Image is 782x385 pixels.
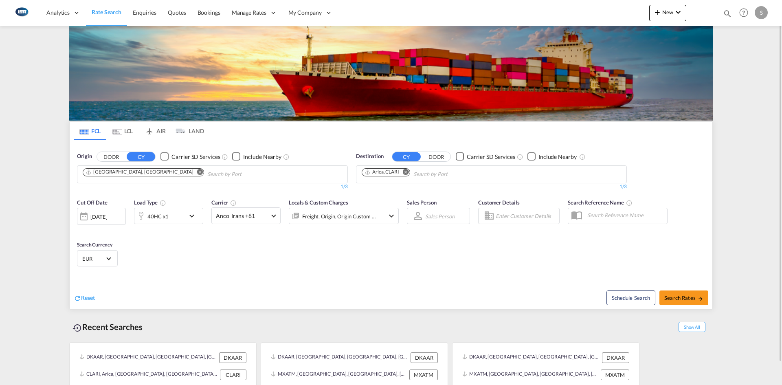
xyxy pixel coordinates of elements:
[698,296,703,301] md-icon: icon-arrow-right
[478,199,519,206] span: Customer Details
[127,152,155,161] button: CY
[659,290,708,305] button: Search Ratesicon-arrow-right
[77,199,108,206] span: Cut Off Date
[82,255,105,262] span: EUR
[77,208,126,225] div: [DATE]
[145,126,154,132] md-icon: icon-airplane
[106,122,139,140] md-tab-item: LCL
[92,9,121,15] span: Rate Search
[392,152,421,161] button: CY
[664,295,703,301] span: Search Rates
[77,224,83,235] md-datepicker: Select
[737,6,751,20] span: Help
[90,213,107,220] div: [DATE]
[77,242,112,248] span: Search Currency
[271,352,409,363] div: DKAAR, Aarhus, Denmark, Northern Europe, Europe
[74,294,95,303] div: icon-refreshReset
[12,4,31,22] img: 1aa151c0c08011ec8d6f413816f9a227.png
[171,122,204,140] md-tab-item: LAND
[288,9,322,17] span: My Company
[649,5,686,21] button: icon-plus 400-fgNewicon-chevron-down
[723,9,732,21] div: icon-magnify
[77,183,348,190] div: 1/3
[79,370,218,380] div: CLARI, Arica, Chile, South America, Americas
[243,153,281,161] div: Include Nearby
[283,154,290,160] md-icon: Unchecked: Ignores neighbouring ports when fetching rates.Checked : Includes neighbouring ports w...
[198,9,220,16] span: Bookings
[462,370,599,380] div: MXATM, Altamira, Mexico, Mexico & Central America, Americas
[606,290,655,305] button: Note: By default Schedule search will only considerorigin ports, destination ports and cut off da...
[365,169,399,176] div: Arica, CLARI
[360,166,494,181] md-chips-wrap: Chips container. Use arrow keys to select chips.
[220,370,246,380] div: CLARI
[673,7,683,17] md-icon: icon-chevron-down
[97,152,125,161] button: DOOR
[187,211,201,221] md-icon: icon-chevron-down
[602,352,629,363] div: DKAAR
[652,9,683,15] span: New
[69,26,713,121] img: LCL+%26+FCL+BACKGROUND.png
[46,9,70,17] span: Analytics
[222,154,228,160] md-icon: Unchecked: Search for CY (Container Yard) services for all selected carriers.Checked : Search for...
[69,318,146,336] div: Recent Searches
[652,7,662,17] md-icon: icon-plus 400-fg
[230,200,237,206] md-icon: The selected Trucker/Carrierwill be displayed in the rate results If the rates are from another f...
[211,199,237,206] span: Carrier
[467,153,515,161] div: Carrier SD Services
[74,122,204,140] md-pagination-wrapper: Use the left and right arrow keys to navigate between tabs
[216,212,269,220] span: Anco Trans +81
[70,140,712,309] div: OriginDOOR CY Checkbox No InkUnchecked: Search for CY (Container Yard) services for all selected ...
[160,152,220,161] md-checkbox: Checkbox No Ink
[538,153,577,161] div: Include Nearby
[409,370,438,380] div: MXATM
[81,294,95,301] span: Reset
[77,152,92,161] span: Origin
[232,152,281,161] md-checkbox: Checkbox No Ink
[422,152,450,161] button: DOOR
[356,183,627,190] div: 1/3
[168,9,186,16] span: Quotes
[517,154,523,160] md-icon: Unchecked: Search for CY (Container Yard) services for all selected carriers.Checked : Search for...
[496,210,557,222] input: Enter Customer Details
[737,6,755,20] div: Help
[755,6,768,19] div: S
[86,169,195,176] div: Press delete to remove this chip.
[207,168,285,181] input: Chips input.
[365,169,401,176] div: Press delete to remove this chip.
[302,211,376,222] div: Freight Origin Origin Custom Factory Stuffing
[413,168,491,181] input: Chips input.
[134,208,203,224] div: 40HC x1icon-chevron-down
[81,166,288,181] md-chips-wrap: Chips container. Use arrow keys to select chips.
[398,169,410,177] button: Remove
[601,370,629,380] div: MXATM
[387,211,396,221] md-icon: icon-chevron-down
[81,253,113,264] md-select: Select Currency: € EUREuro
[147,211,169,222] div: 40HC x1
[568,199,633,206] span: Search Reference Name
[86,169,193,176] div: Aarhus, DKAAR
[171,153,220,161] div: Carrier SD Services
[289,208,399,224] div: Freight Origin Origin Custom Factory Stuffingicon-chevron-down
[723,9,732,18] md-icon: icon-magnify
[232,9,266,17] span: Manage Rates
[579,154,586,160] md-icon: Unchecked: Ignores neighbouring ports when fetching rates.Checked : Includes neighbouring ports w...
[72,323,82,333] md-icon: icon-backup-restore
[626,200,633,206] md-icon: Your search will be saved by the below given name
[219,352,246,363] div: DKAAR
[79,352,217,363] div: DKAAR, Aarhus, Denmark, Northern Europe, Europe
[356,152,384,161] span: Destination
[289,199,348,206] span: Locals & Custom Charges
[133,9,156,16] span: Enquiries
[456,152,515,161] md-checkbox: Checkbox No Ink
[160,200,166,206] md-icon: icon-information-outline
[527,152,577,161] md-checkbox: Checkbox No Ink
[134,199,166,206] span: Load Type
[679,322,705,332] span: Show All
[74,295,81,302] md-icon: icon-refresh
[411,352,438,363] div: DKAAR
[462,352,600,363] div: DKAAR, Aarhus, Denmark, Northern Europe, Europe
[139,122,171,140] md-tab-item: AIR
[191,169,204,177] button: Remove
[271,370,407,380] div: MXATM, Altamira, Mexico, Mexico & Central America, Americas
